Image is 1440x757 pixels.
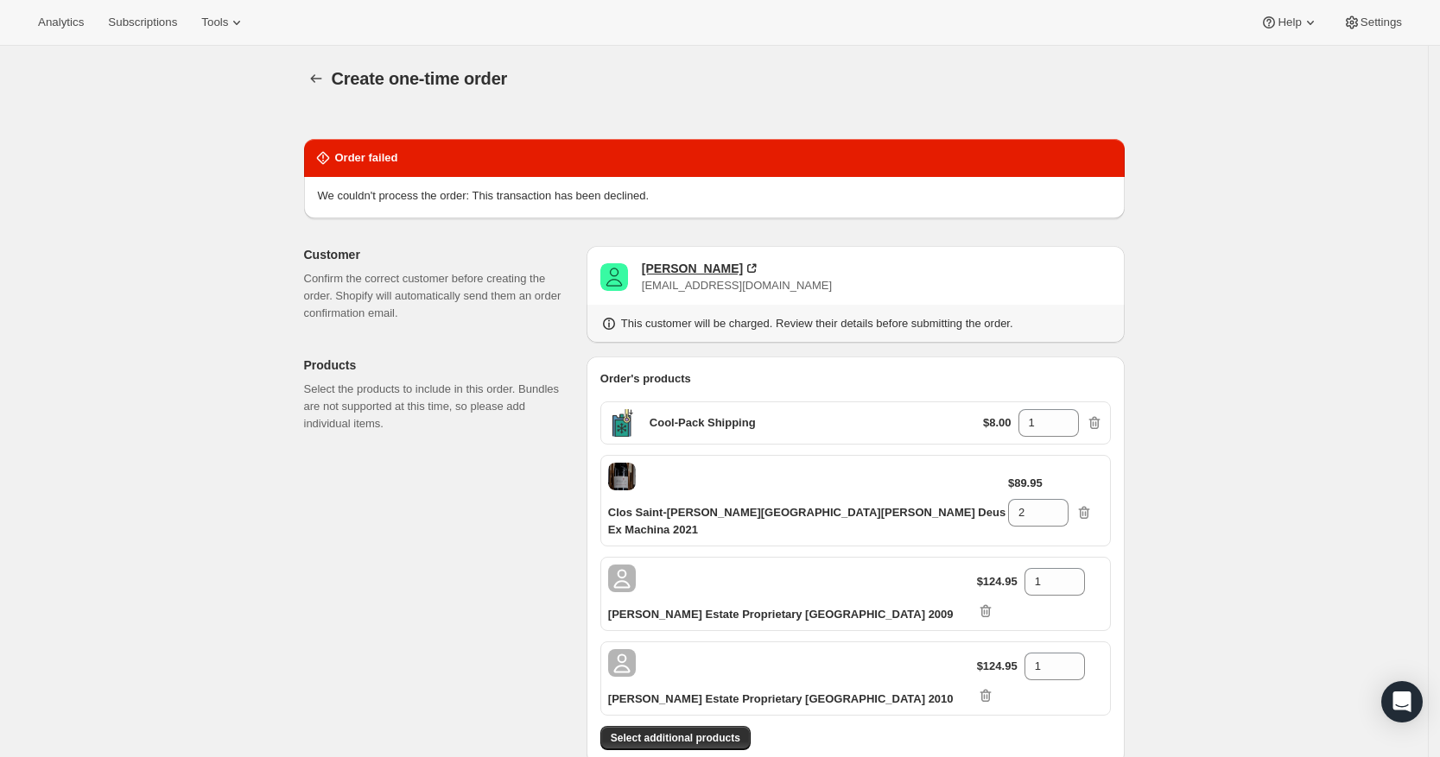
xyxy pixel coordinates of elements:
span: Default Title [608,463,636,490]
p: $89.95 [1008,475,1043,492]
span: Lewis Black [600,263,628,291]
h2: Order failed [335,149,398,167]
p: [PERSON_NAME] Estate Proprietary [GEOGRAPHIC_DATA] 2009 [608,606,954,623]
p: Products [304,356,573,374]
span: Default Title [608,649,636,677]
button: Select additional products [600,726,751,750]
button: Subscriptions [98,10,187,35]
span: Default Title [608,565,636,592]
div: [PERSON_NAME] [642,260,743,277]
span: Tools [201,16,228,29]
p: We couldn't process the order: This transaction has been declined. [318,187,650,205]
p: Customer [304,246,573,263]
span: [EMAIL_ADDRESS][DOMAIN_NAME] [642,279,832,292]
span: Select additional products [611,731,740,745]
span: Help [1278,16,1301,29]
p: This customer will be charged. Review their details before submitting the order. [621,315,1013,332]
p: Select the products to include in this order. Bundles are not supported at this time, so please a... [304,381,573,432]
div: Open Intercom Messenger [1381,681,1423,722]
p: [PERSON_NAME] Estate Proprietary [GEOGRAPHIC_DATA] 2010 [608,691,954,708]
p: Clos Saint-[PERSON_NAME][GEOGRAPHIC_DATA][PERSON_NAME] Deus Ex Machina 2021 [608,504,1008,539]
button: Tools [191,10,256,35]
p: $124.95 [977,658,1018,675]
p: $8.00 [983,414,1012,432]
button: Settings [1333,10,1412,35]
span: Subscriptions [108,16,177,29]
button: Analytics [28,10,94,35]
p: Cool-Pack Shipping [650,414,756,432]
p: $124.95 [977,573,1018,590]
button: Help [1250,10,1329,35]
span: Settings [1361,16,1402,29]
p: Confirm the correct customer before creating the order. Shopify will automatically send them an o... [304,270,573,322]
span: Analytics [38,16,84,29]
span: Default Title [608,409,636,437]
span: Order's products [600,372,691,385]
span: Create one-time order [332,69,508,88]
